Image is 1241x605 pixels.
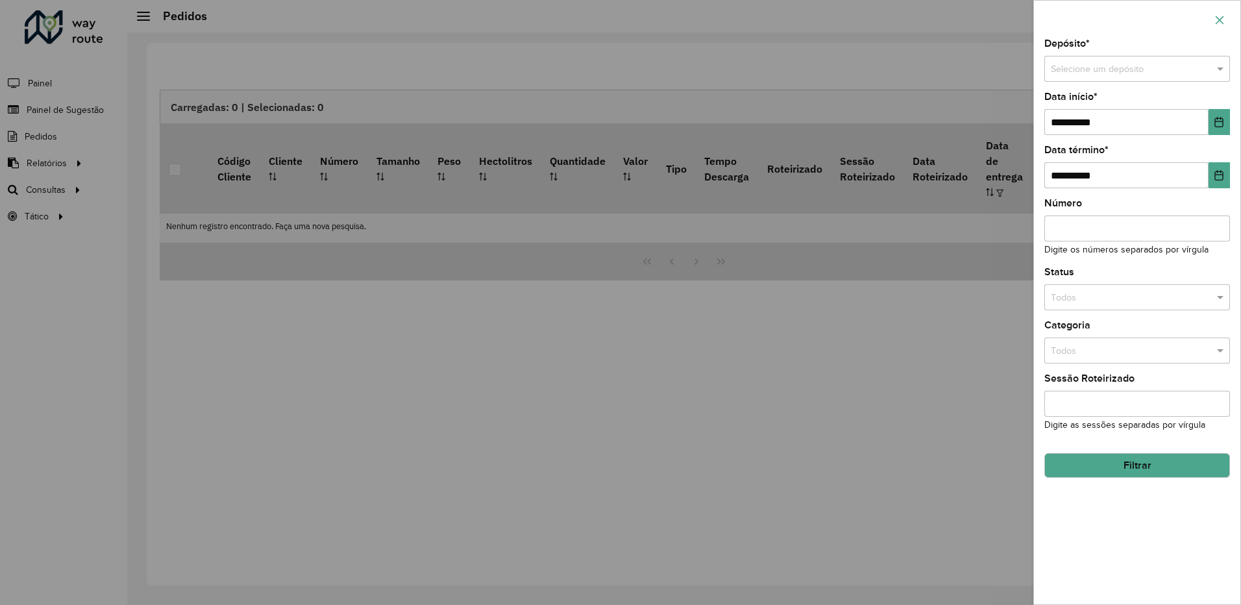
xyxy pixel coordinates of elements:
label: Sessão Roteirizado [1044,371,1135,386]
button: Filtrar [1044,453,1230,478]
button: Choose Date [1209,109,1230,135]
label: Status [1044,264,1074,280]
small: Digite os números separados por vírgula [1044,245,1209,254]
button: Choose Date [1209,162,1230,188]
label: Depósito [1044,36,1090,51]
label: Número [1044,195,1082,211]
label: Data término [1044,142,1109,158]
label: Categoria [1044,317,1090,333]
label: Data início [1044,89,1098,105]
small: Digite as sessões separadas por vírgula [1044,420,1205,430]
